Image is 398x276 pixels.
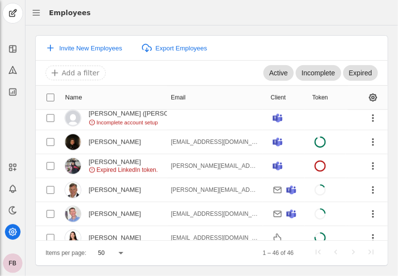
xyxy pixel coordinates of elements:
div: Email [171,93,186,101]
app-icon: Automatic Content Approval [271,231,284,245]
div: stephen.cowperthwaite@avisonyoung.com [171,186,259,194]
app-icon-button: Employee Menu [364,229,382,247]
div: sgcoles111@hotmail.com [171,234,259,242]
img: cache [65,134,81,150]
img: cache [65,206,81,222]
app-icon-button: Employee Menu [364,109,382,127]
button: FB [3,253,23,273]
div: sajomtonga@gmail.com [171,138,259,146]
div: Stephen Cowperthwaite [89,186,141,194]
span: Incomplete account setup [96,118,158,126]
span: Incomplete [302,68,335,78]
img: cache [65,158,81,174]
app-icon-button: Employee Menu [364,157,382,175]
div: charliegreenhill@hotmail.com [171,210,259,218]
input: Filter by first name, last name, or group name. [49,67,265,79]
app-icon-button: Employee Menu [364,205,382,223]
span: Export Employees [156,45,208,52]
div: Employees [49,8,91,18]
span: Active [269,68,288,78]
app-icon-button: Employee Menu [364,181,382,199]
img: cache [65,230,81,246]
button: Export Employees [136,39,213,57]
div: Name [65,93,82,101]
div: Rigby, Nicola (Avison Young - UK) [89,110,268,117]
app-icon-button: Employee Menu [364,133,382,151]
span: Expired [349,68,372,78]
mat-header-cell: Token [304,86,346,110]
mat-chip-listbox: Employee Status [265,64,378,82]
img: cache [65,182,81,198]
div: Suzie Robinson [89,234,141,242]
div: Sajo M [89,138,141,146]
span: 50 [98,250,104,256]
mat-header-cell: Client [263,86,304,110]
button: Invite New Employees [40,39,128,57]
div: simran.soh@gmail.com [171,162,259,170]
span: Invite New Employees [59,45,122,52]
div: 1 – 46 of 46 [263,248,294,258]
div: Email [171,93,194,101]
div: Name [65,93,91,101]
div: Simran Sohti [89,158,158,166]
span: Expired LinkedIn token. [96,166,158,174]
img: unknown-user-light.svg [65,110,81,126]
div: Stewart Taylor [89,210,141,218]
div: Items per page: [46,248,86,258]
